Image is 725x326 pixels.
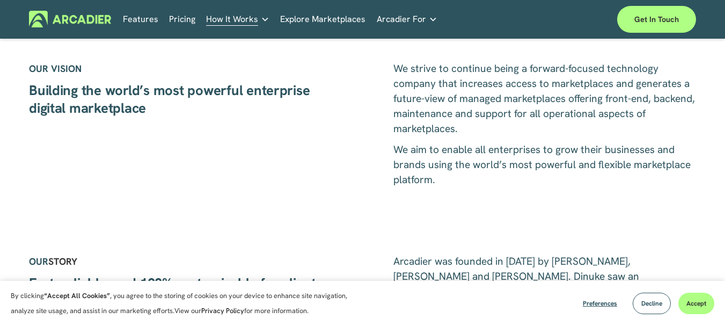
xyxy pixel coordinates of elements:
span: We aim to enable all enterprises to grow their businesses and brands using the world’s most power... [393,143,693,186]
a: Pricing [169,11,195,27]
a: Features [123,11,158,27]
img: Arcadier [29,11,111,27]
a: Privacy Policy [201,306,244,315]
span: Decline [641,299,662,308]
span: Preferences [583,299,617,308]
a: folder dropdown [377,11,437,27]
button: Decline [633,293,671,314]
span: We strive to continue being a forward-focused technology company that increases access to marketp... [393,62,698,135]
strong: Building the world’s most powerful enterprise digital marketplace [29,81,313,117]
p: By clicking , you agree to the storing of cookies on your device to enhance site navigation, anal... [11,288,360,318]
span: Arcadier For [377,12,426,27]
span: How It Works [206,12,258,27]
strong: OUR VISION [29,62,82,75]
button: Accept [678,293,714,314]
a: Explore Marketplaces [280,11,365,27]
strong: OUR [29,255,48,267]
button: Preferences [575,293,625,314]
strong: “Accept All Cookies” [44,291,110,300]
strong: STORY [48,255,77,267]
a: Get in touch [617,6,696,33]
a: folder dropdown [206,11,269,27]
span: Accept [686,299,706,308]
